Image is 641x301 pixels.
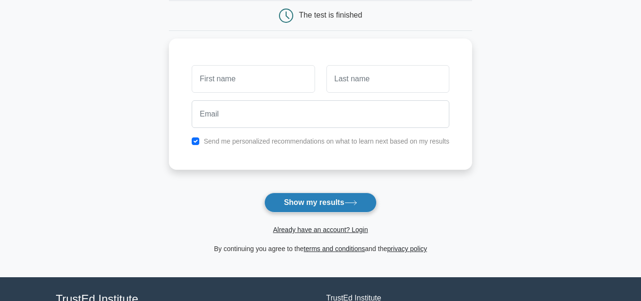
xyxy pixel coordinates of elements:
[204,137,449,145] label: Send me personalized recommendations on what to learn next based on my results
[304,245,365,252] a: terms and conditions
[192,100,449,128] input: Email
[299,11,362,19] div: The test is finished
[163,243,478,254] div: By continuing you agree to the and the
[387,245,427,252] a: privacy policy
[264,193,376,213] button: Show my results
[326,65,449,93] input: Last name
[192,65,315,93] input: First name
[273,226,368,233] a: Already have an account? Login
